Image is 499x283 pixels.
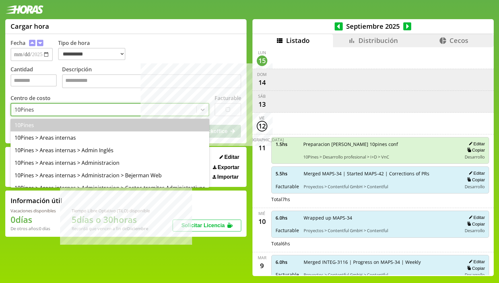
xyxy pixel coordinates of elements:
span: Proyectos > Contentful GmbH > Contentful [304,184,457,190]
div: mié [258,211,265,216]
div: 10 [257,216,267,227]
span: 6.0 hs [276,215,299,221]
div: 10Pines > Areas internas [11,131,209,144]
div: lun [258,50,266,55]
div: 11 [257,143,267,153]
span: Facturable [276,183,299,190]
span: Exportar [217,164,239,170]
button: Editar [467,170,485,176]
button: Editar [467,259,485,265]
span: 5.5 hs [276,170,299,177]
span: 6.0 hs [276,259,299,265]
div: 14 [257,77,267,88]
span: Editar [224,154,239,160]
span: Preparacion [PERSON_NAME] 10pines conf [303,141,457,147]
span: Facturable [276,227,299,233]
span: Solicitar Licencia [181,223,225,228]
button: Editar [467,141,485,147]
div: sáb [258,93,266,99]
div: Tiempo Libre Optativo (TiLO) disponible [72,208,150,214]
div: 10Pines > Areas internas > Admin Inglés [11,144,209,157]
div: [DEMOGRAPHIC_DATA] [240,137,284,143]
div: 13 [257,99,267,110]
span: Facturable [276,271,299,278]
div: Recordá que vencen a fin de [72,226,150,231]
div: Vacaciones disponibles [11,208,56,214]
button: Copiar [465,147,485,153]
label: Cantidad [11,66,62,90]
div: 15 [257,55,267,66]
h1: 0 días [11,214,56,226]
div: 10Pines > Areas internas > Administracion > Bejerman Web [11,169,209,182]
h1: Cargar hora [11,22,49,31]
span: Desarrollo [465,154,485,160]
label: Descripción [62,66,241,90]
label: Facturable [215,94,241,102]
label: Fecha [11,39,25,47]
button: Copiar [465,265,485,271]
span: Proyectos > Contentful GmbH > Contentful [304,228,457,233]
div: Total 6 hs [271,240,489,247]
span: Cecos [449,36,468,45]
span: Merged INTEG-3116 | Progress on MAPS-34 | Weekly [304,259,457,265]
img: logotipo [5,5,44,14]
div: vie [259,115,265,121]
label: Centro de costo [11,94,50,102]
span: Septiembre 2025 [343,22,403,31]
div: 9 [257,261,267,271]
button: Copiar [465,177,485,183]
span: Distribución [358,36,398,45]
span: 10Pines > Desarrollo profesional > I+D > VnC [303,154,457,160]
input: Cantidad [11,74,57,87]
button: Exportar [211,164,241,171]
div: mar [258,255,266,261]
div: 10Pines [15,106,34,113]
h2: Información útil [11,196,62,205]
textarea: Descripción [62,74,241,88]
span: Desarrollo [465,184,485,190]
button: Solicitar Licencia [173,220,241,231]
span: Desarrollo [465,272,485,278]
div: Total 7 hs [271,196,489,202]
button: Editar [217,154,241,160]
div: 10Pines > Areas internas > Administracion > Costos tramites Administrativos [11,182,209,194]
span: 1.5 hs [276,141,299,147]
span: Importar [217,174,239,180]
span: Proyectos > Contentful GmbH > Contentful [304,272,457,278]
span: Wrapped up MAPS-34 [304,215,457,221]
span: Desarrollo [465,228,485,233]
div: 10Pines [11,119,209,131]
div: De otros años: 0 días [11,226,56,231]
h1: 5 días o 30 horas [72,214,150,226]
div: dom [257,72,267,77]
button: Copiar [465,221,485,227]
span: Listado [286,36,310,45]
b: Diciembre [127,226,148,231]
div: scrollable content [252,47,494,275]
span: Merged MAPS-34 | Started MAPS-42 | Corrections of PRs [304,170,457,177]
div: 12 [257,121,267,131]
div: 10Pines > Areas internas > Administracion [11,157,209,169]
button: Editar [467,215,485,220]
label: Tipo de hora [58,39,131,61]
select: Tipo de hora [58,48,125,60]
